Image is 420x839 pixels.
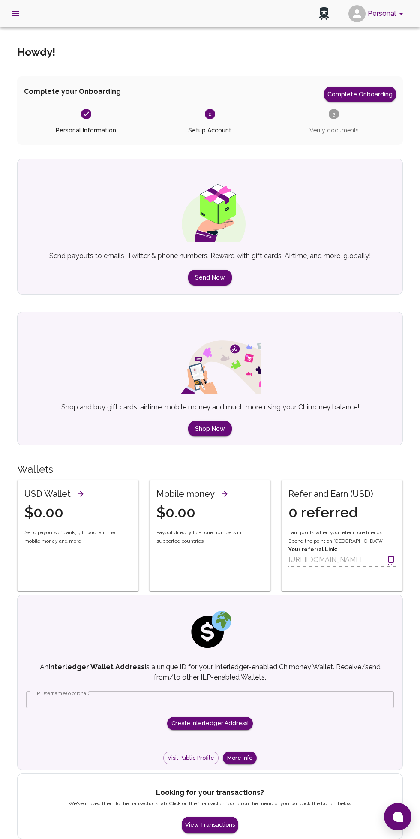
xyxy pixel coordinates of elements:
h4: $0.00 [24,504,87,522]
p: An is a unique ID for your Interledger-enabled Chimoney Wallet. Receive/send from/to other ILP-en... [26,662,394,683]
button: Complete Onboarding [324,87,396,102]
label: ILP Username (optional) [32,689,90,697]
button: View Transactions [182,817,238,833]
span: Payout directly to Phone numbers in supported countries [156,529,264,546]
div: Earn points when you refer more friends. Spend the point on [GEOGRAPHIC_DATA]. [288,529,396,567]
button: account of current user [345,3,410,25]
strong: Interledger Wallet Address [48,663,145,671]
button: Create Interledger Address! [167,717,253,730]
strong: Looking for your transactions? [156,788,264,797]
button: Shop Now [188,421,232,437]
a: Visit Public Profile [163,752,219,765]
text: 2 [208,111,211,117]
p: Send payouts to emails, Twitter & phone numbers. Reward with gift cards, Airtime, and more, globa... [49,251,371,261]
text: 3 [333,111,335,117]
h6: Refer and Earn (USD) [288,487,373,501]
button: Send Now [188,270,232,286]
h5: Wallets [17,463,403,476]
img: gift box [166,178,254,242]
span: We've moved them to the transactions tab. Click on the `Transaction` option on the menu or you ca... [69,800,352,806]
button: View all wallets and manage thresholds [218,487,231,500]
p: Shop and buy gift cards, airtime, mobile money and much more using your Chimoney balance! [61,402,359,412]
img: social spend mobile [159,331,261,394]
span: Setup Account [151,126,268,135]
img: social spend [189,610,231,653]
button: Open chat window [384,803,411,830]
span: Send payouts of bank, gift card, airtime, mobile money and more [24,529,132,546]
button: open drawer [5,3,26,24]
span: Verify documents [276,126,393,135]
button: More Info [223,752,257,765]
span: Complete your Onboarding [24,87,121,102]
strong: Your referral Link: [288,547,337,553]
h4: 0 referred [288,504,377,522]
h6: Mobile money [156,487,215,501]
span: Personal Information [27,126,144,135]
h4: $0.00 [156,504,231,522]
h5: Howdy ! [17,45,55,59]
button: View all wallets and manage thresholds [74,487,87,500]
h6: USD Wallet [24,487,71,501]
